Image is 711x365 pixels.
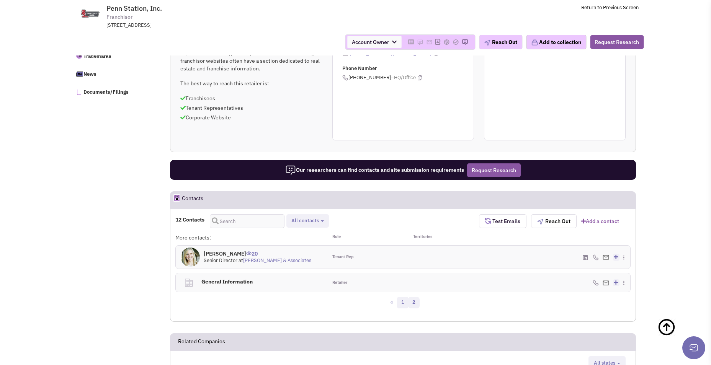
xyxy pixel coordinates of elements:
[291,217,319,224] span: All contacts
[182,192,203,209] h2: Contacts
[285,166,464,173] span: Our researchers can find contacts and site submission requirements
[484,40,490,46] img: plane.png
[106,13,132,21] span: Franchisor
[657,310,696,360] a: Back To Top
[180,95,322,102] p: Franchisees
[417,39,423,45] img: Please add to your accounts
[453,39,459,45] img: Please add to your accounts
[526,35,586,49] button: Add to collection
[403,234,479,241] div: Territories
[71,84,154,100] a: Documents/Filings
[342,74,474,81] span: [PHONE_NUMBER]
[443,39,449,45] img: Please add to your accounts
[342,65,474,72] p: Phone Number
[332,254,354,260] span: Tenant Rep
[178,334,225,350] h2: Related Companies
[106,22,306,29] div: [STREET_ADDRESS]
[246,251,252,255] img: icon-UserInteraction.png
[199,273,314,290] h4: General Information
[391,74,416,81] span: –HQ/Office
[479,214,526,228] button: Test Emails
[426,39,432,45] img: Please add to your accounts
[491,218,520,225] span: Test Emails
[204,250,311,257] h4: [PERSON_NAME]
[246,244,258,257] span: 20
[285,165,296,176] img: icon-researcher-20.png
[581,4,639,11] a: Return to Previous Screen
[462,39,468,45] img: Please add to your accounts
[581,217,619,225] a: Add a contact
[332,280,347,286] span: Retailer
[593,254,599,261] img: icon-phone.png
[408,297,420,308] a: 2
[239,257,311,264] span: at
[106,4,162,13] span: Penn Station, Inc.
[180,104,322,112] p: Tenant Representatives
[603,280,609,285] img: Email%20Icon.png
[537,219,543,225] img: plane.png
[342,75,348,81] img: icon-phone.png
[397,297,409,308] a: 1
[531,39,538,46] img: icon-collection-lavender.png
[327,234,403,241] div: Role
[347,36,401,48] span: Account Owner
[181,248,200,267] img: iz85rmkGk0GDR58WXkCqzQ.jpg
[180,42,322,72] p: Approaching regional franchisees and tenant representatives is a great way to reach out. Addition...
[467,163,521,177] button: Request Research
[180,114,322,121] p: Corporate Website
[603,255,609,260] img: Email%20Icon.png
[71,48,154,64] a: Trademarks
[243,257,311,264] a: [PERSON_NAME] & Associates
[175,216,204,223] h4: 12 Contacts
[180,80,322,87] p: The best way to reach this retailer is:
[590,35,644,49] button: Request Research
[210,214,284,228] input: Search
[71,66,154,82] a: News
[350,50,432,57] a: [EMAIL_ADDRESS][DOMAIN_NAME]
[175,234,327,241] div: More contacts:
[479,35,522,49] button: Reach Out
[204,257,237,264] span: Senior Director
[593,280,599,286] img: icon-phone.png
[531,214,577,228] button: Reach Out
[184,278,194,288] img: clarity_building-linegeneral.png
[386,297,397,308] a: «
[289,217,326,225] button: All contacts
